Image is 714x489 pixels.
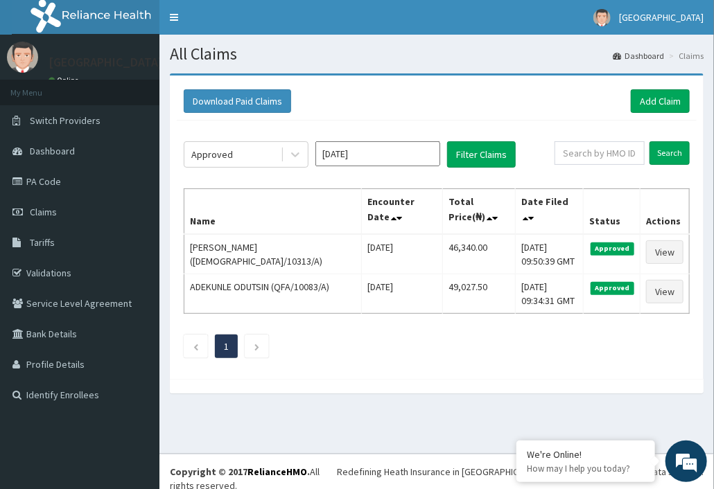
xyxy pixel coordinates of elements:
[362,189,443,235] th: Encounter Date
[7,42,38,73] img: User Image
[527,463,645,474] p: How may I help you today?
[184,274,362,314] td: ADEKUNLE ODUTSIN (QFA/10083/A)
[591,242,634,255] span: Approved
[184,234,362,274] td: [PERSON_NAME] ([DEMOGRAPHIC_DATA]/10313/A)
[442,274,515,314] td: 49,027.50
[49,56,163,69] p: [GEOGRAPHIC_DATA]
[640,189,689,235] th: Actions
[515,274,583,314] td: [DATE] 09:34:31 GMT
[527,448,645,461] div: We're Online!
[7,335,264,383] textarea: Type your message and hit 'Enter'
[247,465,307,478] a: RelianceHMO
[593,9,611,26] img: User Image
[30,206,57,218] span: Claims
[515,234,583,274] td: [DATE] 09:50:39 GMT
[184,189,362,235] th: Name
[315,141,440,166] input: Select Month and Year
[30,236,55,249] span: Tariffs
[515,189,583,235] th: Date Filed
[26,69,56,104] img: d_794563401_company_1708531726252_794563401
[170,45,704,63] h1: All Claims
[650,141,690,165] input: Search
[665,50,704,62] li: Claims
[646,240,683,264] a: View
[193,340,199,353] a: Previous page
[584,189,641,235] th: Status
[442,189,515,235] th: Total Price(₦)
[619,11,704,24] span: [GEOGRAPHIC_DATA]
[631,89,690,113] a: Add Claim
[337,465,704,479] div: Redefining Heath Insurance in [GEOGRAPHIC_DATA] using Telemedicine and Data Science!
[254,340,260,353] a: Next page
[227,7,261,40] div: Minimize live chat window
[362,234,443,274] td: [DATE]
[555,141,645,165] input: Search by HMO ID
[170,465,310,478] strong: Copyright © 2017 .
[447,141,516,168] button: Filter Claims
[613,50,664,62] a: Dashboard
[30,145,75,157] span: Dashboard
[224,340,229,353] a: Page 1 is your current page
[362,274,443,314] td: [DATE]
[646,280,683,303] a: View
[184,89,291,113] button: Download Paid Claims
[30,114,101,127] span: Switch Providers
[191,148,233,161] div: Approved
[591,282,634,294] span: Approved
[442,234,515,274] td: 46,340.00
[49,75,82,85] a: Online
[72,78,233,96] div: Chat with us now
[80,152,191,292] span: We're online!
